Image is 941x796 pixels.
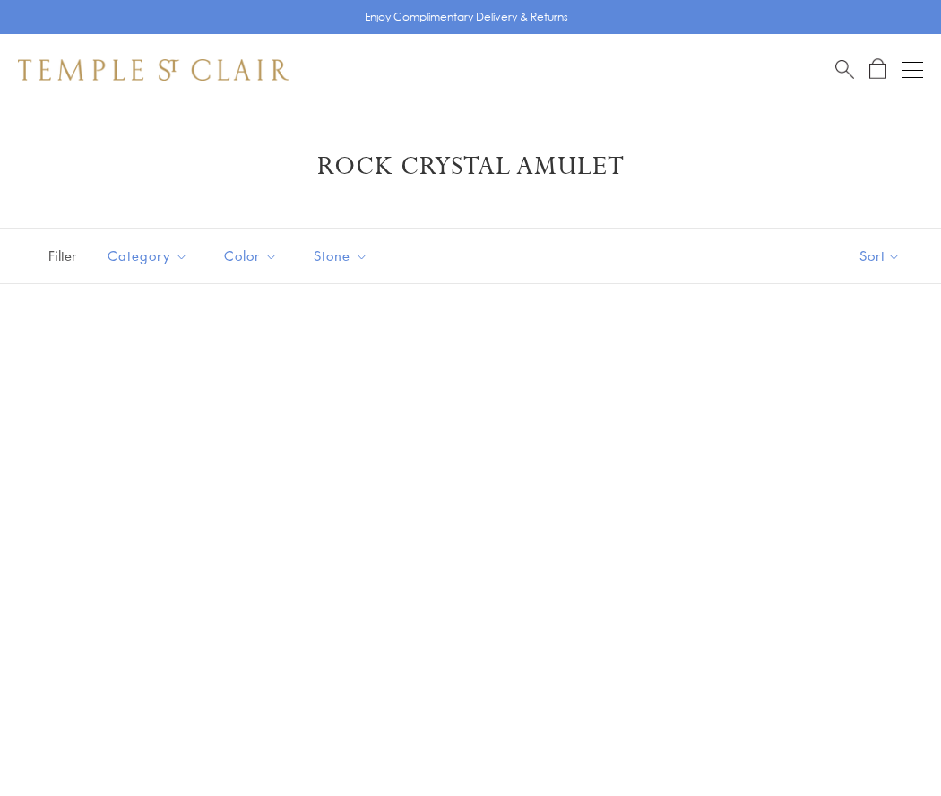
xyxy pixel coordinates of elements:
[18,59,289,81] img: Temple St. Clair
[211,236,291,276] button: Color
[819,229,941,283] button: Show sort by
[215,245,291,267] span: Color
[365,8,568,26] p: Enjoy Complimentary Delivery & Returns
[45,151,896,183] h1: Rock Crystal Amulet
[94,236,202,276] button: Category
[300,236,382,276] button: Stone
[835,58,854,81] a: Search
[99,245,202,267] span: Category
[902,59,923,81] button: Open navigation
[305,245,382,267] span: Stone
[869,58,886,81] a: Open Shopping Bag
